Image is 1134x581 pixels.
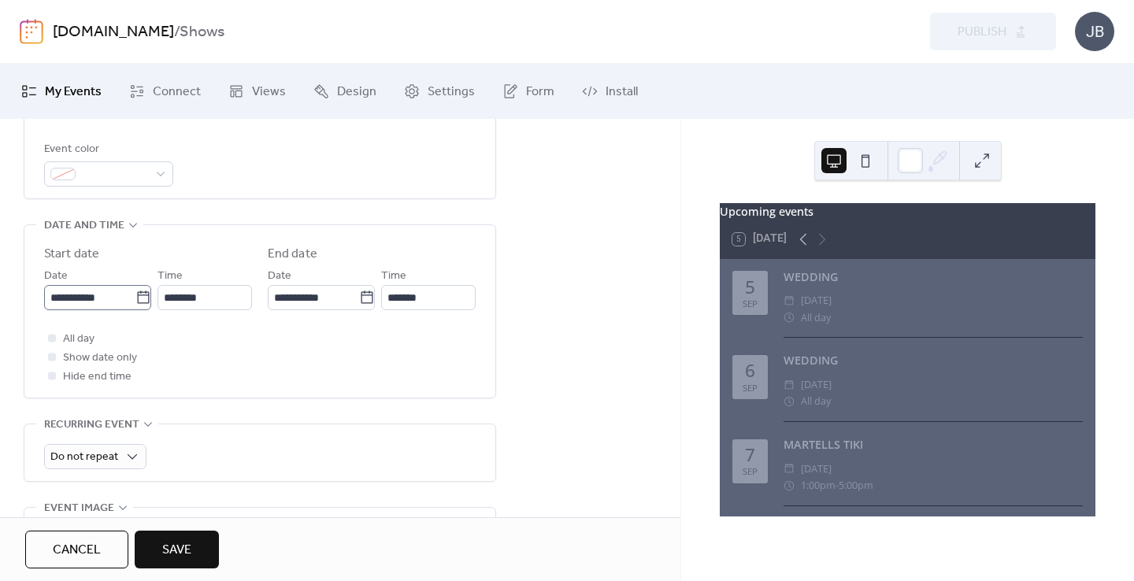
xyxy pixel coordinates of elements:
div: ​ [784,393,795,409]
span: [DATE] [801,292,832,309]
div: WEDDING [784,268,1083,286]
div: Sep [743,467,758,476]
div: 6 [745,362,755,380]
span: Install [606,83,638,102]
div: 5 [745,279,755,297]
span: 1:00pm [801,477,836,494]
a: Form [491,70,566,113]
span: Hide end time [63,368,132,387]
span: Show date only [63,349,137,368]
button: Cancel [25,531,128,568]
span: Connect [153,83,201,102]
span: Link to Google Maps [63,103,162,122]
span: All day [801,309,831,326]
b: / [174,17,180,47]
span: Date and time [44,216,124,235]
span: Time [157,267,183,286]
div: 7 [745,446,755,464]
div: JB [1075,12,1114,51]
span: [DATE] [801,461,832,477]
div: ​ [784,461,795,477]
div: WEDDING [784,352,1083,369]
span: All day [801,393,831,409]
div: ​ [784,309,795,326]
div: Sep [743,383,758,392]
span: Do not repeat [50,446,118,468]
span: Save [162,541,191,560]
b: Shows [180,17,224,47]
span: - [836,477,839,494]
a: Install [570,70,650,113]
span: Views [252,83,286,102]
div: MARTELLS TIKI [784,436,1083,453]
div: End date [268,245,317,264]
a: Connect [117,70,213,113]
div: ​ [784,292,795,309]
a: [DOMAIN_NAME] [53,17,174,47]
span: My Events [45,83,102,102]
span: [DATE] [801,376,832,393]
span: Form [526,83,554,102]
img: logo [20,19,43,44]
a: Views [217,70,298,113]
a: My Events [9,70,113,113]
span: Recurring event [44,416,139,435]
span: 5:00pm [839,477,873,494]
span: Date [268,267,291,286]
span: Date [44,267,68,286]
span: Settings [428,83,475,102]
span: Time [381,267,406,286]
div: Sep [743,299,758,308]
div: Event color [44,140,170,159]
span: Cancel [53,541,101,560]
div: ​ [784,477,795,494]
span: Design [337,83,376,102]
a: Design [302,70,388,113]
div: ​ [784,376,795,393]
a: Settings [392,70,487,113]
span: Event image [44,499,114,518]
div: Start date [44,245,99,264]
span: All day [63,330,94,349]
div: Upcoming events [720,203,1095,220]
button: Save [135,531,219,568]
